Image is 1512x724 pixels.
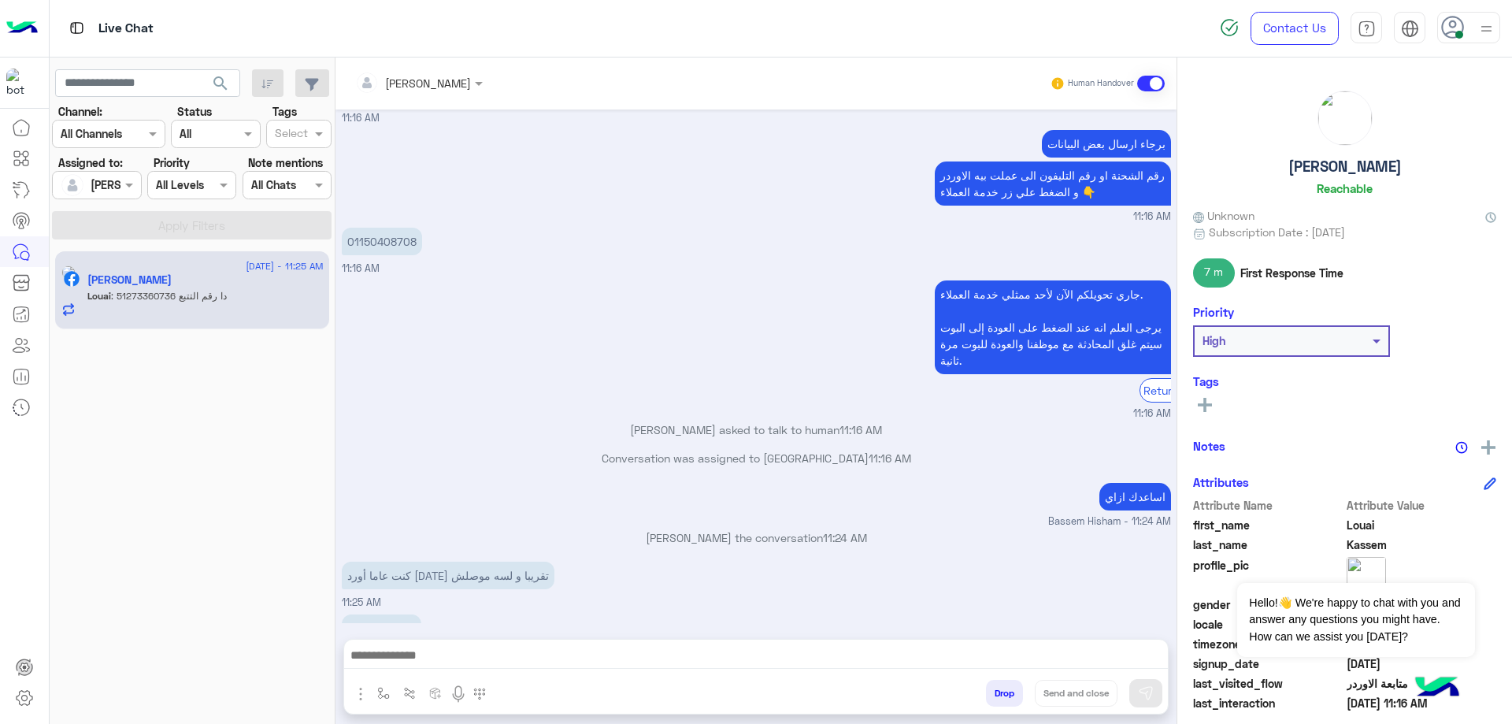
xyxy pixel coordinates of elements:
p: [PERSON_NAME] the conversation [342,529,1171,546]
span: 11:16 AM [869,451,911,465]
span: Kassem [1347,537,1497,553]
img: defaultAdmin.png [61,174,83,196]
img: send voice note [449,685,468,704]
h6: Reachable [1317,181,1373,195]
span: [DATE] - 11:25 AM [246,259,323,273]
span: 2024-09-29T12:43:46.305Z [1347,655,1497,672]
img: tab [1401,20,1419,38]
span: Louai [87,290,111,302]
span: Louai [1347,517,1497,533]
img: notes [1455,441,1468,454]
span: 11:24 AM [823,531,867,544]
span: timezone [1193,636,1343,652]
label: Assigned to: [58,154,123,171]
span: 11:16 AM [342,112,380,124]
label: Priority [154,154,190,171]
span: 11:25 AM [342,596,381,608]
p: 26/8/2025, 11:16 AM [1042,130,1171,158]
label: Channel: [58,103,102,120]
span: Subscription Date : [DATE] [1209,224,1345,240]
label: Tags [272,103,297,120]
span: 11:16 AM [839,423,882,436]
img: send message [1138,685,1154,701]
p: Conversation was assigned to [GEOGRAPHIC_DATA] [342,450,1171,466]
h6: Attributes [1193,475,1249,489]
img: create order [429,687,442,700]
span: last_visited_flow [1193,675,1343,692]
img: spinner [1220,18,1239,37]
button: select flow [371,680,397,706]
h6: Notes [1193,439,1225,453]
label: Note mentions [248,154,323,171]
span: signup_date [1193,655,1343,672]
h6: Priority [1193,305,1234,319]
img: select flow [377,687,390,700]
h5: [PERSON_NAME] [1288,158,1402,176]
span: Unknown [1193,207,1254,224]
span: First Response Time [1240,265,1343,281]
p: 26/8/2025, 11:16 AM [935,280,1171,374]
span: profile_pic [1193,557,1343,593]
span: دا رقم التتبع 51273360736 [111,290,227,302]
p: 26/8/2025, 11:25 AM [342,562,554,589]
a: Contact Us [1251,12,1339,45]
button: Drop [986,680,1023,707]
div: Select [272,124,308,145]
span: last_name [1193,537,1343,553]
span: search [211,74,230,93]
span: 2025-08-26T08:16:36.523Z [1347,695,1497,711]
a: tab [1351,12,1382,45]
p: [PERSON_NAME] asked to talk to human [342,421,1171,438]
span: Bassem Hisham - 11:24 AM [1048,514,1171,529]
span: Attribute Name [1193,497,1343,514]
img: hulul-logo.png [1410,661,1465,716]
img: Trigger scenario [403,687,416,700]
h5: Louai Kassem [87,273,172,287]
img: 713415422032625 [6,69,35,97]
span: Hello!👋 We're happy to chat with you and answer any questions you might have. How can we assist y... [1237,583,1474,657]
h6: Tags [1193,374,1496,388]
span: 11:16 AM [1133,210,1171,225]
span: 11:16 AM [342,262,380,274]
img: tab [1358,20,1376,38]
img: Logo [6,12,38,45]
label: Status [177,103,212,120]
span: 11:16 AM [1133,407,1171,421]
span: last_interaction [1193,695,1343,711]
img: picture [61,265,76,280]
span: Attribute Value [1347,497,1497,514]
img: picture [1318,91,1372,145]
small: Human Handover [1068,77,1134,90]
button: Send and close [1035,680,1117,707]
button: Trigger scenario [397,680,423,706]
p: 26/8/2025, 11:24 AM [1099,483,1171,511]
button: search [202,69,240,103]
img: make a call [473,688,486,700]
span: متابعة الاوردر [1347,675,1497,692]
img: send attachment [351,685,370,704]
p: 26/8/2025, 11:25 AM [342,614,421,675]
span: locale [1193,616,1343,633]
img: tab [67,18,87,38]
img: Facebook [64,271,80,287]
div: Return to Bot [1140,378,1214,403]
img: add [1481,440,1495,455]
p: 26/8/2025, 11:16 AM [342,228,422,255]
span: 7 m [1193,258,1235,287]
img: profile [1477,19,1496,39]
span: gender [1193,596,1343,613]
p: Live Chat [98,18,154,39]
p: 26/8/2025, 11:16 AM [935,162,1171,206]
button: create order [423,680,449,706]
button: Apply Filters [52,211,332,239]
span: first_name [1193,517,1343,533]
